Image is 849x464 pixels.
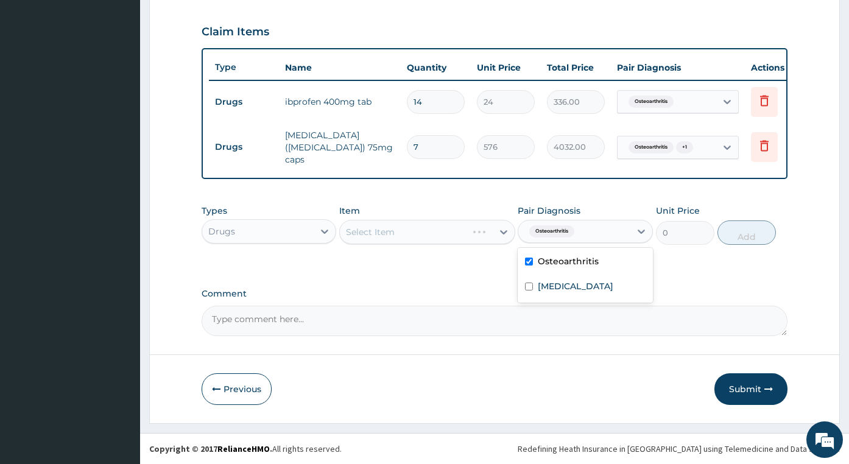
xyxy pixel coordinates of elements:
th: Type [209,56,279,79]
button: Previous [202,373,272,405]
label: Item [339,205,360,217]
th: Pair Diagnosis [611,55,745,80]
strong: Copyright © 2017 . [149,443,272,454]
span: Osteoarthritis [629,141,674,153]
td: [MEDICAL_DATA]([MEDICAL_DATA]) 75mg caps [279,123,401,172]
label: Osteoarthritis [538,255,599,267]
th: Name [279,55,401,80]
img: d_794563401_company_1708531726252_794563401 [23,61,49,91]
span: We're online! [71,153,168,276]
footer: All rights reserved. [140,433,849,464]
span: Osteoarthritis [529,225,574,237]
span: Osteoarthritis [629,96,674,108]
label: [MEDICAL_DATA] [538,280,613,292]
div: Drugs [208,225,235,237]
th: Unit Price [471,55,541,80]
label: Comment [202,289,787,299]
button: Add [717,220,776,245]
div: Redefining Heath Insurance in [GEOGRAPHIC_DATA] using Telemedicine and Data Science! [518,443,840,455]
td: ibprofen 400mg tab [279,90,401,114]
div: Chat with us now [63,68,205,84]
th: Quantity [401,55,471,80]
button: Submit [714,373,787,405]
a: RelianceHMO [217,443,270,454]
div: Minimize live chat window [200,6,229,35]
th: Total Price [541,55,611,80]
th: Actions [745,55,806,80]
label: Types [202,206,227,216]
h3: Claim Items [202,26,269,39]
label: Pair Diagnosis [518,205,580,217]
td: Drugs [209,91,279,113]
td: Drugs [209,136,279,158]
label: Unit Price [656,205,700,217]
textarea: Type your message and hit 'Enter' [6,332,232,375]
span: + 1 [676,141,693,153]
